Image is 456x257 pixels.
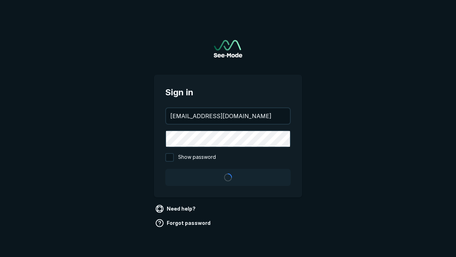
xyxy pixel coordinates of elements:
a: Forgot password [154,217,213,229]
input: your@email.com [166,108,290,124]
img: See-Mode Logo [214,40,242,57]
span: Show password [178,153,216,162]
span: Sign in [165,86,291,99]
a: Go to sign in [214,40,242,57]
a: Need help? [154,203,198,215]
